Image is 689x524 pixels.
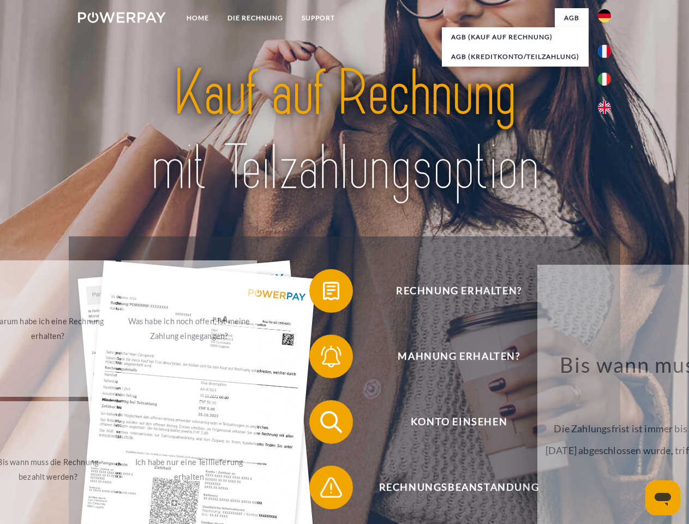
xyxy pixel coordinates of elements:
a: agb [555,8,589,28]
a: AGB (Kauf auf Rechnung) [442,27,589,47]
img: qb_warning.svg [317,474,345,501]
img: title-powerpay_de.svg [104,52,585,209]
img: qb_search.svg [317,408,345,436]
div: Ich habe nur eine Teillieferung erhalten [128,455,250,484]
img: en [598,101,611,114]
button: Konto einsehen [309,400,593,444]
a: SUPPORT [292,8,344,28]
a: Was habe ich noch offen, ist meine Zahlung eingegangen? [121,260,257,397]
iframe: Schaltfläche zum Öffnen des Messaging-Fensters [645,480,680,515]
span: Konto einsehen [325,400,592,444]
span: Rechnungsbeanstandung [325,466,592,509]
img: fr [598,45,611,58]
div: Was habe ich noch offen, ist meine Zahlung eingegangen? [128,314,250,343]
img: de [598,9,611,22]
img: logo-powerpay-white.svg [78,12,166,23]
a: Home [177,8,218,28]
a: DIE RECHNUNG [218,8,292,28]
button: Rechnungsbeanstandung [309,466,593,509]
a: AGB (Kreditkonto/Teilzahlung) [442,47,589,67]
img: it [598,73,611,86]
